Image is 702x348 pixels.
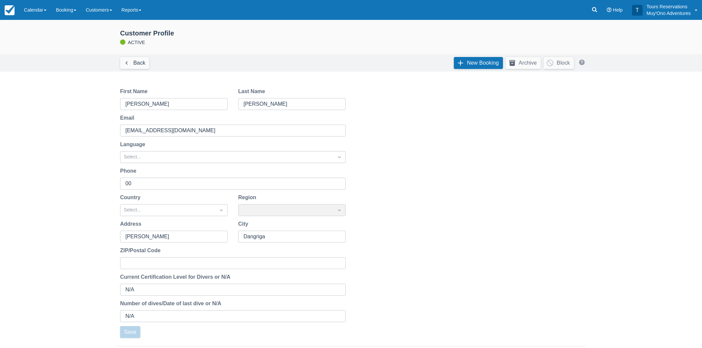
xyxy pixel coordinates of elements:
[112,29,590,46] div: ACTIVE
[218,207,225,213] span: Dropdown icon
[647,3,691,10] p: Tours Reservations
[543,57,574,69] button: Block
[336,154,343,160] span: Dropdown icon
[120,87,150,95] label: First Name
[238,194,259,202] label: Region
[120,194,143,202] label: Country
[238,220,251,228] label: City
[632,5,643,16] div: T
[120,114,137,122] label: Email
[120,57,149,69] a: Back
[613,7,623,13] span: Help
[607,8,611,12] i: Help
[120,247,163,255] label: ZIP/Postal Code
[5,5,15,15] img: checkfront-main-nav-mini-logo.png
[454,57,503,69] a: New Booking
[120,273,233,281] label: Current Certification Level for Divers or N/A
[647,10,691,17] p: Muy'Ono Adventures
[124,153,330,161] div: Select...
[120,220,144,228] label: Address
[120,141,148,148] label: Language
[120,300,224,308] label: Number of dives/Date of last dive or N/A
[120,167,139,175] label: Phone
[238,87,268,95] label: Last Name
[120,29,590,37] div: Customer Profile
[506,57,541,69] button: Archive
